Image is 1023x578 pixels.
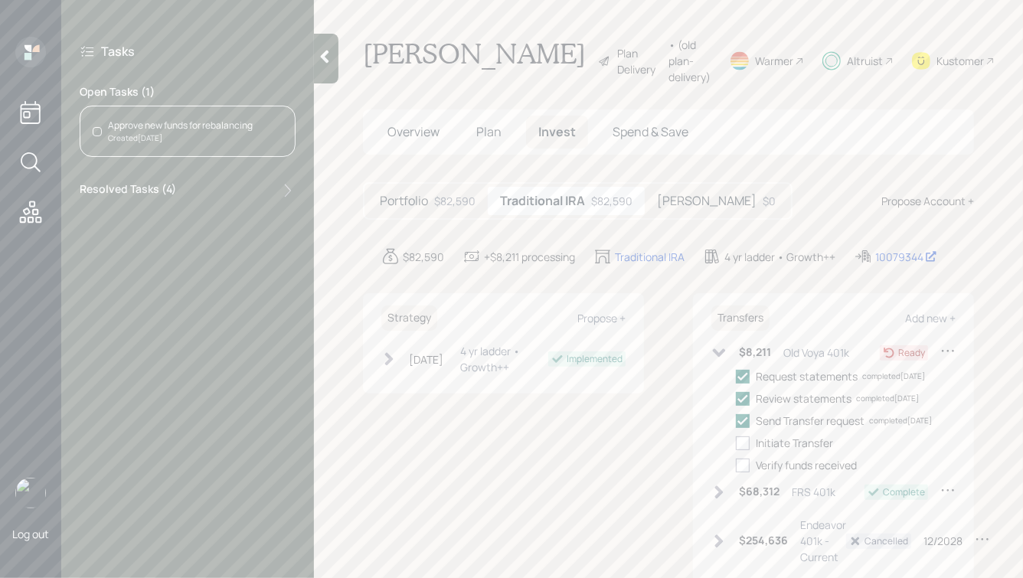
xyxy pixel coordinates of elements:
[460,343,548,375] div: 4 yr ladder • Growth++
[108,132,253,144] div: Created [DATE]
[387,123,440,140] span: Overview
[792,484,835,500] div: FRS 401k
[434,193,476,209] div: $82,590
[800,517,846,565] div: Endeavor 401k - Current
[883,485,925,499] div: Complete
[869,415,932,426] div: completed [DATE]
[657,194,757,208] h5: [PERSON_NAME]
[363,37,586,85] h1: [PERSON_NAME]
[739,346,771,359] h6: $8,211
[905,311,956,325] div: Add new +
[80,84,296,100] label: Open Tasks ( 1 )
[538,123,576,140] span: Invest
[380,194,428,208] h5: Portfolio
[756,368,858,384] div: Request statements
[923,533,963,549] div: 12/2028
[668,37,711,85] div: • (old plan-delivery)
[403,249,444,265] div: $82,590
[484,249,575,265] div: +$8,211 processing
[936,53,984,69] div: Kustomer
[80,181,176,200] label: Resolved Tasks ( 4 )
[108,119,253,132] div: Approve new funds for rebalancing
[567,352,623,366] div: Implemented
[756,435,833,451] div: Initiate Transfer
[739,485,780,498] h6: $68,312
[739,534,788,547] h6: $254,636
[15,478,46,508] img: hunter_neumayer.jpg
[875,249,937,265] div: 10079344
[711,305,770,331] h6: Transfers
[409,351,443,367] div: [DATE]
[613,123,688,140] span: Spend & Save
[724,249,835,265] div: 4 yr ladder • Growth++
[881,193,974,209] div: Propose Account +
[898,346,925,360] div: Ready
[591,193,632,209] div: $82,590
[615,249,685,265] div: Traditional IRA
[500,194,585,208] h5: Traditional IRA
[12,527,49,541] div: Log out
[862,371,925,382] div: completed [DATE]
[476,123,502,140] span: Plan
[617,45,661,77] div: Plan Delivery
[763,193,776,209] div: $0
[847,53,883,69] div: Altruist
[856,393,919,404] div: completed [DATE]
[755,53,793,69] div: Warmer
[783,345,849,361] div: Old Voya 401k
[756,413,864,429] div: Send Transfer request
[101,43,135,60] label: Tasks
[864,534,908,548] div: Cancelled
[577,311,626,325] div: Propose +
[756,390,851,407] div: Review statements
[381,305,437,331] h6: Strategy
[756,457,857,473] div: Verify funds received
